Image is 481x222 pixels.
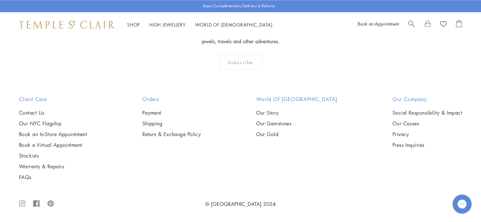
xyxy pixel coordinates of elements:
a: Stockists [19,152,87,159]
a: Our NYC Flagship [19,120,87,127]
nav: Main navigation [127,21,273,29]
a: High JewelleryHigh Jewellery [149,21,186,28]
a: ShopShop [127,21,140,28]
a: Privacy [392,131,462,138]
h2: Orders [142,95,201,103]
iframe: Gorgias live chat messenger [449,192,475,216]
a: Our Gemstones [256,120,337,127]
a: Our Story [256,109,337,116]
a: Our Gold [256,131,337,138]
a: FAQs [19,174,87,181]
div: Subscribe [219,54,262,70]
a: Book an In-Store Appointment [19,131,87,138]
a: Our Causes [392,120,462,127]
a: Press Inquiries [392,141,462,148]
a: View Wishlist [440,20,447,29]
a: Book an Appointment [358,21,399,27]
a: Warranty & Repairs [19,163,87,170]
a: Shipping [142,120,201,127]
a: World of [DEMOGRAPHIC_DATA]World of [DEMOGRAPHIC_DATA] [195,21,273,28]
p: Receive our newsletter to discover our latest news about jewels, travels and other adventures. [176,31,305,45]
a: Payment [142,109,201,116]
p: Enjoy Complimentary Delivery & Returns [203,3,275,9]
h2: Our Company [392,95,462,103]
img: Temple St. Clair [19,21,114,28]
h2: World of [GEOGRAPHIC_DATA] [256,95,337,103]
a: Book a Virtual Appointment [19,141,87,148]
a: Return & Exchange Policy [142,131,201,138]
a: Open Shopping Bag [456,20,462,29]
a: © [GEOGRAPHIC_DATA] 2024 [205,200,276,207]
a: Social Responsibility & Impact [392,109,462,116]
a: Contact Us [19,109,87,116]
a: Search [408,20,415,29]
h2: Client Care [19,95,87,103]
